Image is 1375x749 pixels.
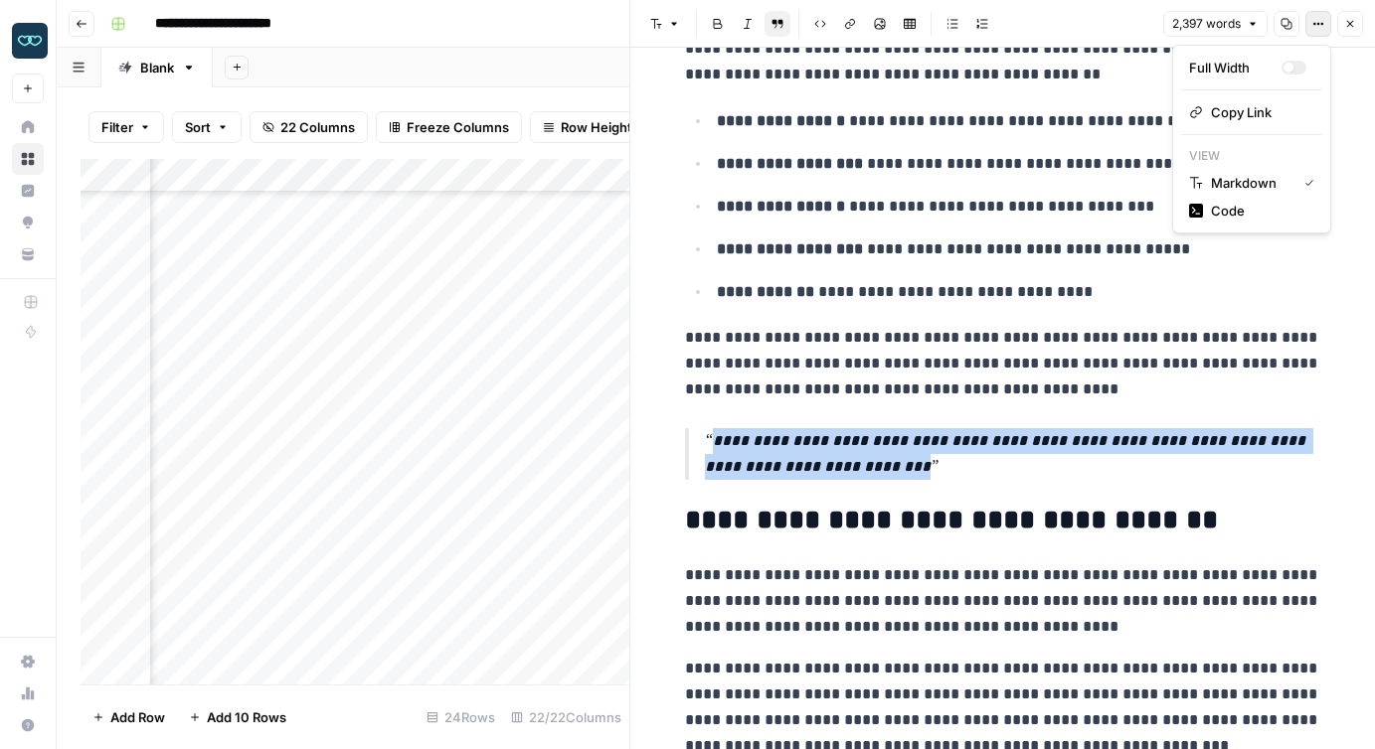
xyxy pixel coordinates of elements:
a: Home [12,111,44,143]
span: Add Row [110,707,165,727]
button: Workspace: Zola Inc [12,16,44,66]
button: Help + Support [12,709,44,741]
span: Freeze Columns [407,117,509,137]
a: Insights [12,175,44,207]
span: 2,397 words [1172,15,1241,33]
div: Full Width [1189,58,1282,77]
button: Freeze Columns [376,111,522,143]
a: Blank [101,48,213,87]
button: Sort [172,111,242,143]
span: Markdown [1211,173,1289,193]
a: Settings [12,646,44,677]
span: Code [1211,201,1306,221]
button: Filter [88,111,164,143]
div: Blank [140,58,174,77]
div: 22/22 Columns [503,701,629,733]
span: Row Height [561,117,632,137]
p: View [1181,143,1322,169]
span: Copy Link [1211,102,1306,122]
button: Add 10 Rows [177,701,298,733]
img: Zola Inc Logo [12,23,48,59]
span: Sort [185,117,211,137]
button: Add Row [81,701,177,733]
a: Your Data [12,238,44,270]
span: 22 Columns [280,117,355,137]
span: Filter [101,117,133,137]
div: 24 Rows [419,701,503,733]
a: Opportunities [12,207,44,238]
button: Row Height [530,111,645,143]
a: Browse [12,143,44,175]
a: Usage [12,677,44,709]
button: 22 Columns [250,111,368,143]
span: Add 10 Rows [207,707,286,727]
button: 2,397 words [1163,11,1268,37]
